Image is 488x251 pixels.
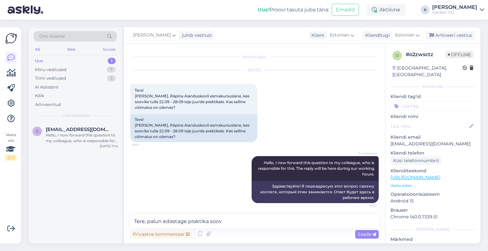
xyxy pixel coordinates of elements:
[258,160,375,176] span: Hello, I now forward this question to my colleague, who is responsible for this. The reply will b...
[35,84,58,90] div: AI Assistent
[252,181,379,203] div: Здравствуйте! Я переадресую этот вопрос своему коллеге, который этим занимается. Ответ будет здес...
[100,144,118,149] div: [DATE] 11:14
[432,5,477,10] div: [PERSON_NAME]
[132,142,156,147] span: 18:01
[35,93,44,99] div: Kõik
[390,156,442,165] div: Küsi telefoninumbrit
[180,32,212,39] div: juhib vestlust
[61,113,90,118] span: Uued vestlused
[390,183,475,188] p: Vaata edasi ...
[390,236,475,243] p: Märkmed
[101,45,117,54] div: Socials
[107,67,116,73] div: 7
[130,114,257,142] div: Tere! [PERSON_NAME], Räpina Aianduskooli esmakursuslane, kes sooviks tulla 22.09 - 28.09 teje juu...
[108,58,116,64] div: 1
[358,231,376,237] span: Saada
[390,207,475,214] p: Brauser
[445,51,473,58] span: Offline
[390,150,475,156] p: Kliendi telefon
[392,65,463,78] div: [GEOGRAPHIC_DATA], [GEOGRAPHIC_DATA]
[363,32,390,39] div: Klienditugi
[390,101,475,111] input: Lisa tag
[46,127,112,132] span: grethereedi03@gmail.com
[390,84,475,89] div: Kliendi info
[432,5,484,15] a: [PERSON_NAME]Gardest OÜ
[135,88,250,110] span: Tere! [PERSON_NAME], Räpina Aianduskooli esmakursuslane, kes sooviks tulla 22.09 - 28.09 teje juu...
[367,4,405,16] div: Aktiivne
[421,5,430,14] div: K
[390,191,475,198] p: Operatsioonisüsteem
[258,6,329,14] div: Proovi tasuta juba täna:
[36,129,39,134] span: g
[390,227,475,232] div: [PERSON_NAME]
[130,54,379,60] div: Vestlus algas
[39,33,65,40] span: Otsi kliente
[107,75,116,82] div: 3
[353,203,377,208] span: 18:01
[35,58,43,64] div: Uus
[46,132,118,144] div: Hello, I now forward this question to my colleague, who is responsible for this. The reply will b...
[130,67,379,73] div: [DATE]
[390,141,475,147] p: [EMAIL_ADDRESS][DOMAIN_NAME]
[35,102,61,108] div: Arhiveeritud
[395,32,415,39] span: Estonian
[330,32,349,39] span: Estonian
[5,32,17,44] img: Askly Logo
[406,51,445,58] div: # o2zwsctz
[130,215,379,228] textarea: Tere, palun edastage praktika soov
[130,230,192,239] div: Privaatne kommentaar
[390,93,475,100] p: Kliendi tag'id
[390,175,440,180] a: [URL][DOMAIN_NAME]
[35,75,66,82] div: Tiimi vestlused
[5,155,17,161] div: 2 / 3
[390,214,475,220] p: Chrome 140.0.7339.51
[390,134,475,141] p: Kliendi email
[133,32,171,39] span: [PERSON_NAME]
[332,4,359,16] button: Emailid
[353,151,377,156] span: AI Assistent
[390,198,475,204] p: Android 15
[258,7,270,13] b: Uus!
[309,32,324,39] div: Klient
[432,10,477,15] div: Gardest OÜ
[35,67,66,73] div: Minu vestlused
[391,123,468,130] input: Lisa nimi
[390,113,475,120] p: Kliendi nimi
[34,45,41,54] div: All
[5,132,17,161] div: Vaata siia
[396,53,399,58] span: o
[66,45,77,54] div: Web
[426,31,475,40] div: Arhiveeri vestlus
[390,168,475,174] p: Klienditeekond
